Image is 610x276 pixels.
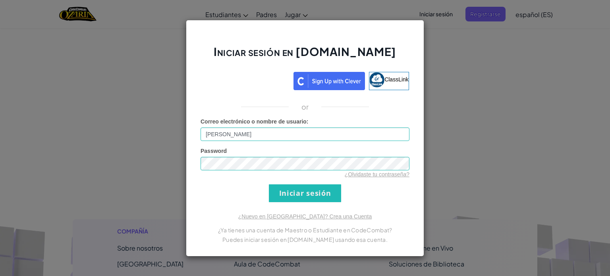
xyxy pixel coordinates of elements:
[201,118,307,125] span: Correo electrónico o nombre de usuario
[201,118,309,125] label: :
[369,72,384,87] img: classlink-logo-small.png
[197,71,293,89] iframe: Botón Iniciar sesión con Google
[384,76,409,82] span: ClassLink
[269,184,341,202] input: Iniciar sesión
[201,235,409,244] p: Puedes iniciar sesión en [DOMAIN_NAME] usando esa cuenta.
[301,102,309,112] p: or
[201,44,409,67] h2: Iniciar sesión en [DOMAIN_NAME]
[293,72,365,90] img: clever_sso_button@2x.png
[238,213,372,220] a: ¿Nuevo en [GEOGRAPHIC_DATA]? Crea una Cuenta
[201,225,409,235] p: ¿Ya tienes una cuenta de Maestro o Estudiante en CodeCombat?
[345,171,409,178] a: ¿Olvidaste tu contraseña?
[201,148,227,154] span: Password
